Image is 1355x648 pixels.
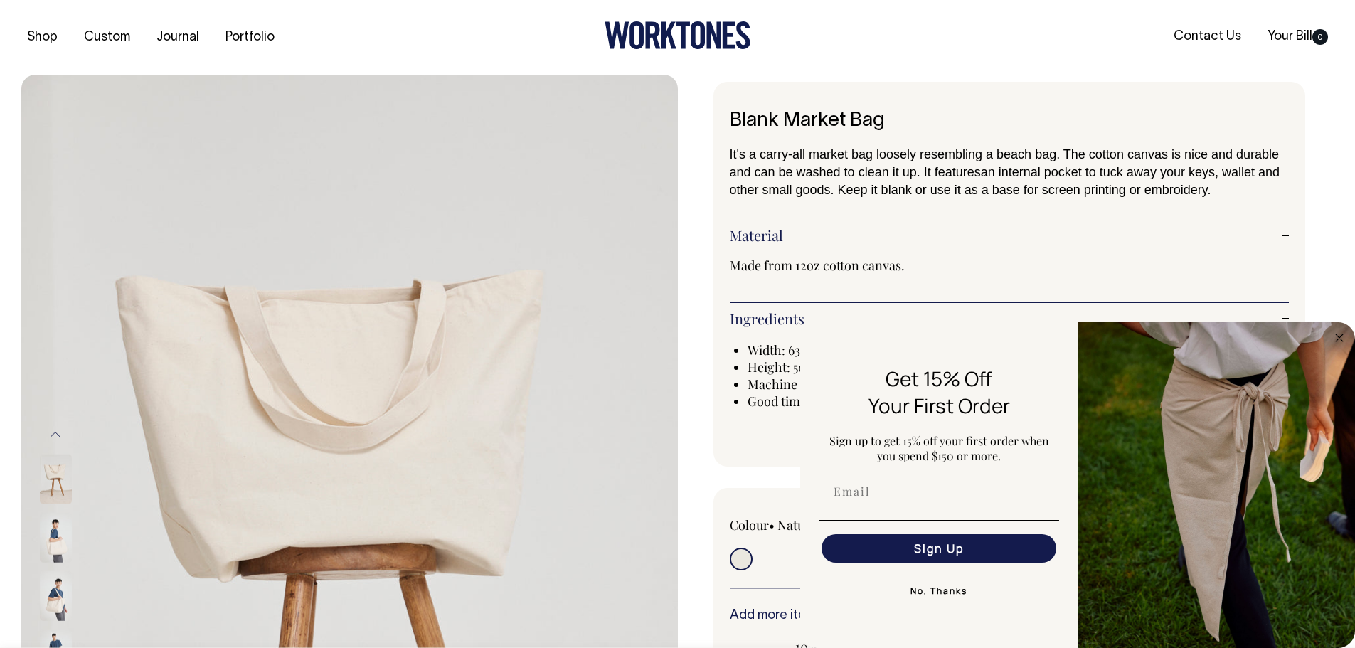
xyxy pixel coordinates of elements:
h1: Blank Market Bag [730,110,1290,132]
a: Ingredients [730,310,1290,327]
a: Custom [78,26,136,49]
a: Contact Us [1168,25,1247,48]
a: Material [730,227,1290,244]
span: Made from 12oz cotton canvas. [730,257,905,274]
span: Sign up to get 15% off your first order when you spend $150 or more. [829,433,1049,463]
a: Shop [21,26,63,49]
span: an internal pocket to tuck away your keys, wallet and other small goods. Keep it blank or use it ... [730,165,1280,197]
a: Your Bill0 [1262,25,1334,48]
span: t features [928,165,981,179]
div: Colour [730,516,954,533]
img: 5e34ad8f-4f05-4173-92a8-ea475ee49ac9.jpeg [1078,322,1355,648]
button: Close dialog [1331,329,1348,346]
span: Width: 63cm [748,341,818,358]
label: Natural [777,516,820,533]
span: Get 15% Off [886,365,992,392]
h6: Add more items to save [730,609,1290,623]
span: 0 [1312,29,1328,45]
div: FLYOUT Form [800,322,1355,648]
img: natural [40,455,72,504]
a: Portfolio [220,26,280,49]
button: Sign Up [822,534,1056,563]
span: • [769,516,775,533]
input: Email [822,477,1056,506]
img: natural [40,571,72,621]
span: It's a carry-all market bag loosely resembling a beach bag. The cotton canvas is nice and durable... [730,147,1280,179]
span: Your First Order [868,392,1010,419]
span: Machine washable (a small amount of shrinkage will occur). [748,376,1088,393]
button: No, Thanks [819,577,1059,605]
a: Journal [151,26,205,49]
span: Height: 50cm [748,358,824,376]
span: Good times guaranteed. [748,393,883,410]
img: underline [819,520,1059,521]
img: natural [40,513,72,563]
button: Previous [45,418,66,450]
